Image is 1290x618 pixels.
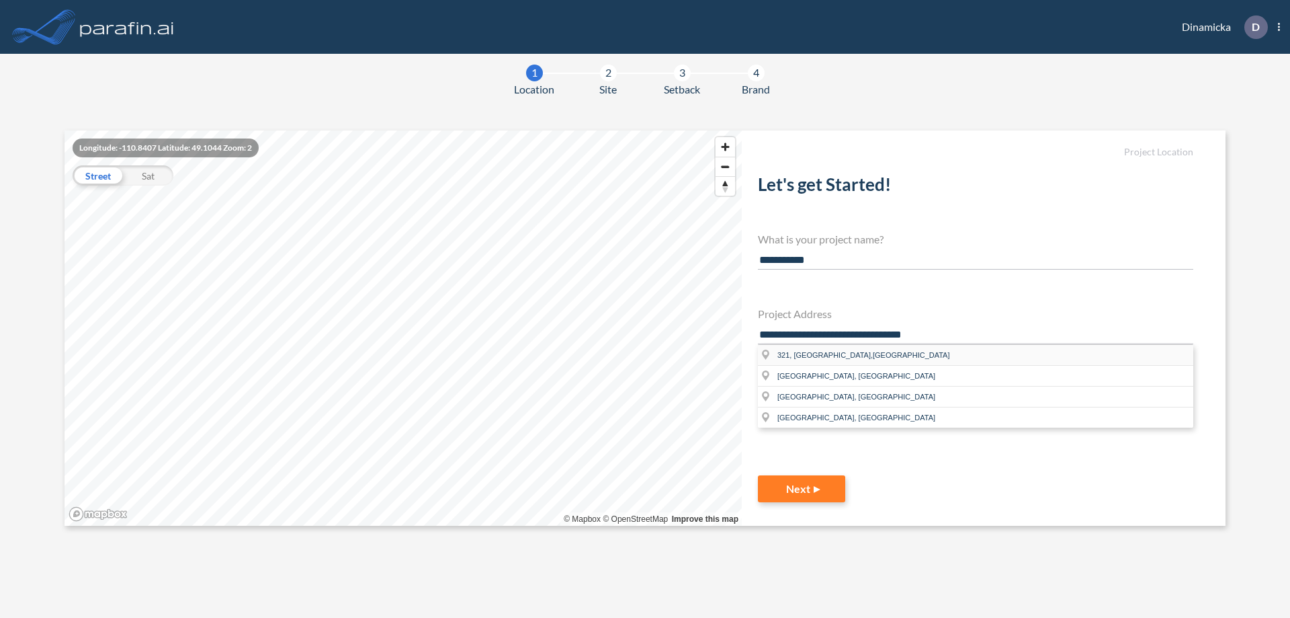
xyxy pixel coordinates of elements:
span: 321, [GEOGRAPHIC_DATA],[GEOGRAPHIC_DATA] [777,351,950,359]
a: Mapbox homepage [69,506,128,522]
span: [GEOGRAPHIC_DATA], [GEOGRAPHIC_DATA] [777,372,935,380]
span: Brand [742,81,770,98]
button: Next [758,475,845,502]
a: OpenStreetMap [603,514,668,524]
a: Mapbox [564,514,601,524]
h5: Project Location [758,147,1193,158]
div: Longitude: -110.8407 Latitude: 49.1044 Zoom: 2 [73,139,259,157]
div: 3 [674,65,691,81]
div: 2 [600,65,617,81]
canvas: Map [64,130,742,526]
img: logo [77,13,177,40]
span: Location [514,81,554,98]
h4: Project Address [758,307,1193,320]
span: Site [599,81,617,98]
p: D [1252,21,1260,33]
a: Improve this map [672,514,738,524]
div: Sat [123,165,173,186]
span: [GEOGRAPHIC_DATA], [GEOGRAPHIC_DATA] [777,393,935,401]
span: [GEOGRAPHIC_DATA], [GEOGRAPHIC_DATA] [777,414,935,422]
button: Reset bearing to north [716,176,735,196]
h2: Let's get Started! [758,174,1193,200]
span: Reset bearing to north [716,177,735,196]
div: 4 [748,65,765,81]
div: Dinamicka [1162,15,1280,39]
div: Street [73,165,123,186]
span: Setback [664,81,700,98]
button: Zoom out [716,157,735,176]
h4: What is your project name? [758,233,1193,245]
button: Zoom in [716,137,735,157]
div: 1 [526,65,543,81]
